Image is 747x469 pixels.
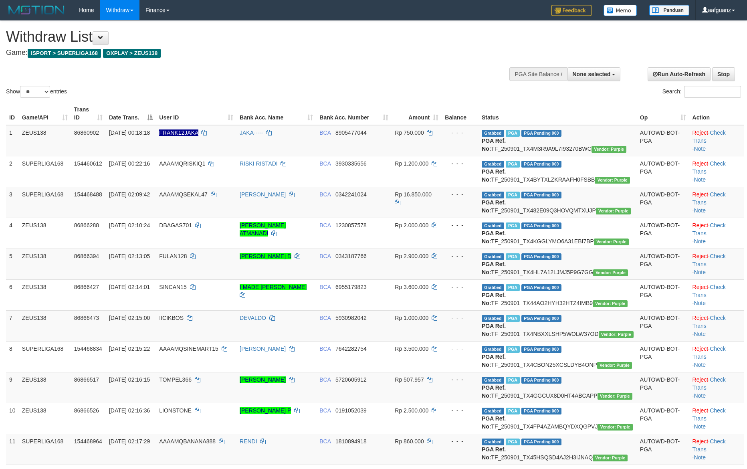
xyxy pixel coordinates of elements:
span: Vendor URL: https://trx4.1velocity.biz [599,331,634,338]
a: Reject [692,346,709,352]
a: Check Trans [692,222,726,237]
div: - - - [445,437,475,445]
span: Vendor URL: https://trx4.1velocity.biz [593,455,628,461]
td: AUTOWD-BOT-PGA [637,341,689,372]
span: BCA [319,222,331,228]
a: Reject [692,315,709,321]
span: Copy 1230857578 to clipboard [335,222,367,228]
span: Grabbed [482,284,504,291]
span: [DATE] 02:13:05 [109,253,150,259]
span: Copy 0343187766 to clipboard [335,253,367,259]
span: Copy 5930982042 to clipboard [335,315,367,321]
td: 10 [6,403,19,434]
td: 2 [6,156,19,187]
div: - - - [445,283,475,291]
a: Note [694,146,706,152]
b: PGA Ref. No: [482,415,506,430]
span: [DATE] 02:09:42 [109,191,150,198]
span: PGA Pending [521,253,561,260]
td: AUTOWD-BOT-PGA [637,125,689,156]
a: [PERSON_NAME] D [240,253,291,259]
span: Vendor URL: https://trx4.1velocity.biz [593,269,628,276]
span: PGA Pending [521,222,561,229]
span: [DATE] 00:18:18 [109,129,150,136]
span: BCA [319,160,331,167]
span: 154468834 [74,346,102,352]
a: Check Trans [692,191,726,206]
span: PGA Pending [521,346,561,353]
a: [PERSON_NAME] [240,376,286,383]
span: BCA [319,129,331,136]
div: - - - [445,376,475,384]
td: AUTOWD-BOT-PGA [637,403,689,434]
b: PGA Ref. No: [482,384,506,399]
span: 154460612 [74,160,102,167]
h1: Withdraw List [6,29,490,45]
td: AUTOWD-BOT-PGA [637,218,689,249]
span: 154468488 [74,191,102,198]
span: PGA Pending [521,192,561,198]
td: · · [689,218,744,249]
b: PGA Ref. No: [482,261,506,275]
span: [DATE] 02:16:36 [109,407,150,414]
a: Reject [692,438,709,445]
span: PGA Pending [521,284,561,291]
span: Marked by aafnonsreyleab [506,161,520,168]
div: - - - [445,221,475,229]
span: Grabbed [482,253,504,260]
span: AAAAMQSINEMART15 [159,346,218,352]
a: Note [694,454,706,461]
td: · · [689,341,744,372]
span: TOMPEL366 [159,376,192,383]
span: Marked by aafnonsreyleab [506,192,520,198]
span: Marked by aafpengsreynich [506,284,520,291]
span: Grabbed [482,377,504,384]
span: Marked by aafpengsreynich [506,130,520,137]
a: Run Auto-Refresh [648,67,711,81]
a: Reject [692,284,709,290]
span: Copy 0342241024 to clipboard [335,191,367,198]
span: Grabbed [482,346,504,353]
div: - - - [445,345,475,353]
span: None selected [573,71,611,77]
a: Check Trans [692,253,726,267]
td: 11 [6,434,19,465]
td: TF_250901_TX4HL7A12LJMJ5P9G7GG [478,249,637,279]
span: FULAN128 [159,253,187,259]
th: Status [478,102,637,125]
span: Copy 8905477044 to clipboard [335,129,367,136]
span: Rp 507.957 [395,376,424,383]
th: Balance [442,102,478,125]
span: PGA Pending [521,161,561,168]
span: Vendor URL: https://trx4.1velocity.biz [597,362,632,369]
span: 86860902 [74,129,99,136]
td: · · [689,434,744,465]
b: PGA Ref. No: [482,230,506,245]
td: SUPERLIGA168 [19,434,71,465]
td: 8 [6,341,19,372]
th: User ID: activate to sort column ascending [156,102,236,125]
td: · · [689,249,744,279]
span: IICIKBOS [159,315,184,321]
span: Marked by aafpengsreynich [506,408,520,414]
span: LIONSTONE [159,407,192,414]
span: Vendor URL: https://trx4.1velocity.biz [598,424,632,431]
b: PGA Ref. No: [482,137,506,152]
input: Search: [684,86,741,98]
td: TF_250901_TX4BYTXLZKRAAFH0FSBB [478,156,637,187]
span: Vendor URL: https://trx4.1velocity.biz [593,300,628,307]
td: TF_250901_TX4FP4AZAMBQYDXQGPVJ [478,403,637,434]
span: AAAAMQRISKIQ1 [159,160,205,167]
td: 9 [6,372,19,403]
span: BCA [319,438,331,445]
td: TF_250901_TX4M3R9A9L7I93270BWC [478,125,637,156]
span: [DATE] 02:14:01 [109,284,150,290]
td: AUTOWD-BOT-PGA [637,156,689,187]
a: [PERSON_NAME] ATMANADI [240,222,286,237]
span: Rp 1.200.000 [395,160,428,167]
span: Marked by aafnonsreyleab [506,346,520,353]
label: Show entries [6,86,67,98]
a: [PERSON_NAME] P [240,407,291,414]
span: Vendor URL: https://trx4.1velocity.biz [598,393,632,400]
span: [DATE] 02:16:15 [109,376,150,383]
